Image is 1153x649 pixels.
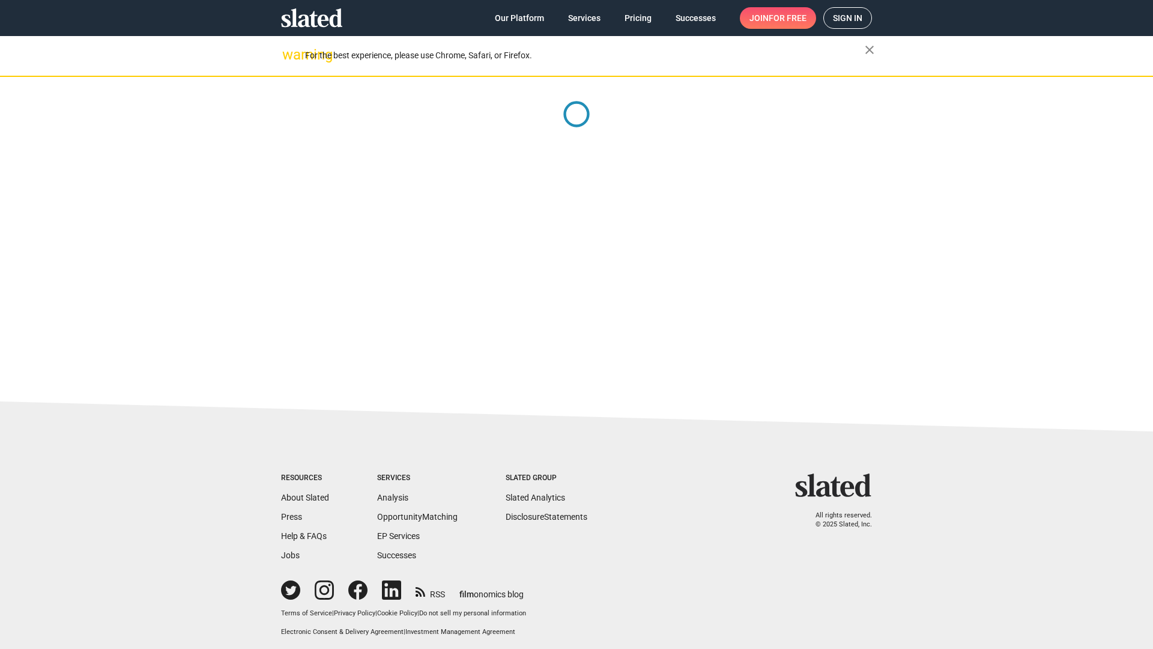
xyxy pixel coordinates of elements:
[615,7,661,29] a: Pricing
[377,531,420,541] a: EP Services
[375,609,377,617] span: |
[281,512,302,522] a: Press
[281,493,329,502] a: About Slated
[405,628,515,636] a: Investment Management Agreement
[558,7,610,29] a: Services
[495,7,544,29] span: Our Platform
[749,7,806,29] span: Join
[459,590,474,599] span: film
[305,47,865,64] div: For the best experience, please use Chrome, Safari, or Firefox.
[676,7,716,29] span: Successes
[281,474,329,483] div: Resources
[666,7,725,29] a: Successes
[506,512,587,522] a: DisclosureStatements
[740,7,816,29] a: Joinfor free
[377,493,408,502] a: Analysis
[377,512,458,522] a: OpportunityMatching
[419,609,526,618] button: Do not sell my personal information
[377,474,458,483] div: Services
[281,550,300,560] a: Jobs
[506,493,565,502] a: Slated Analytics
[334,609,375,617] a: Privacy Policy
[281,531,327,541] a: Help & FAQs
[281,609,332,617] a: Terms of Service
[377,550,416,560] a: Successes
[282,47,297,62] mat-icon: warning
[803,511,872,529] p: All rights reserved. © 2025 Slated, Inc.
[823,7,872,29] a: Sign in
[417,609,419,617] span: |
[568,7,601,29] span: Services
[459,579,524,600] a: filmonomics blog
[862,43,877,57] mat-icon: close
[833,8,862,28] span: Sign in
[769,7,806,29] span: for free
[281,628,404,636] a: Electronic Consent & Delivery Agreement
[625,7,652,29] span: Pricing
[377,609,417,617] a: Cookie Policy
[416,582,445,600] a: RSS
[485,7,554,29] a: Our Platform
[332,609,334,617] span: |
[404,628,405,636] span: |
[506,474,587,483] div: Slated Group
